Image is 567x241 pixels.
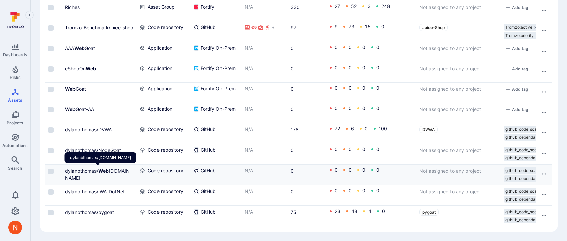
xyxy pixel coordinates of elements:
[417,62,501,82] div: Cell for Projects
[349,167,352,173] a: 0
[288,185,325,205] div: Cell for Vulnerabilities
[417,42,501,62] div: Cell for Projects
[539,107,549,118] button: Row actions menu
[245,65,285,72] p: N/A
[137,83,191,103] div: Cell for Type
[504,5,530,10] button: add tag
[45,1,62,21] div: Cell for selection
[291,86,294,92] a: 0
[191,62,242,82] div: Cell for Source
[351,3,357,9] a: 52
[536,21,552,42] div: Cell for
[8,221,22,234] img: ACg8ocIprwjrgDQnDsNSk9Ghn5p5-B8DpAKWoJ5Gi9syOE4K59tr4Q=s96-c
[245,209,285,215] p: N/A
[191,83,242,103] div: Cell for Source
[288,103,325,123] div: Cell for Vulnerabilities
[325,206,417,226] div: Cell for Vulnerabilities by severity
[288,62,325,82] div: Cell for Vulnerabilities
[325,42,417,62] div: Cell for Vulnerabilities by severity
[417,123,501,144] div: Cell for Projects
[62,42,137,62] div: Cell for Asset
[25,11,34,19] button: Expand navigation menu
[48,189,54,195] span: Select row
[45,103,62,123] div: Cell for selection
[505,197,550,202] span: github_dependabot_di …
[288,144,325,164] div: Cell for Vulnerabilities
[367,3,371,9] a: 3
[536,165,552,185] div: Cell for
[505,168,551,173] span: github_code_scanning …
[45,83,62,103] div: Cell for selection
[419,86,481,92] span: Not assigned to any project
[381,24,384,29] a: 0
[504,209,558,215] div: github_code_scanning_enabled
[325,1,417,21] div: Cell for Vulnerabilities by severity
[504,155,557,161] div: github_dependabot_disabled
[335,44,338,50] a: 0
[65,66,96,71] a: eShopOnWeb
[242,21,288,42] div: Cell for Asset context
[362,167,365,173] a: 0
[3,52,27,57] span: Dashboards
[148,65,172,72] span: Application
[65,147,121,153] a: dylanbthomas/NodeGoat
[505,189,551,194] span: github_code_scanning …
[291,168,294,174] a: 0
[335,167,338,173] a: 0
[62,103,137,123] div: Cell for Asset
[65,168,132,181] a: dylanbthomas/WebGoat.NET
[8,97,22,103] span: Assets
[376,105,379,111] a: 0
[291,25,296,30] a: 97
[201,209,216,215] span: GitHub
[98,168,109,174] b: Web
[65,86,76,92] b: Web
[245,147,285,153] p: N/A
[48,66,54,72] span: Select row
[242,123,288,144] div: Cell for Asset context
[291,66,294,71] a: 0
[539,25,549,36] button: Row actions menu
[288,165,325,185] div: Cell for Vulnerabilities
[335,85,338,91] a: 0
[245,4,285,10] p: N/A
[419,45,481,51] span: Not assigned to any project
[245,45,285,51] p: N/A
[504,87,530,92] button: add tag
[505,127,551,132] span: github_code_scanning …
[504,217,557,223] div: github_dependabot_disabled
[536,83,552,103] div: Cell for
[539,210,549,221] button: Row actions menu
[288,83,325,103] div: Cell for Vulnerabilities
[137,206,191,226] div: Cell for Type
[536,185,552,205] div: Cell for
[536,144,552,164] div: Cell for
[504,134,557,141] div: github_dependabot_disabled
[288,206,325,226] div: Cell for Vulnerabilities
[48,148,54,153] span: Select row
[325,62,417,82] div: Cell for Vulnerabilities by severity
[191,185,242,205] div: Cell for Source
[419,24,448,31] a: Juice-Shop
[504,126,558,133] div: github_code_scanning_enabled
[137,123,191,144] div: Cell for Type
[191,123,242,144] div: Cell for Source
[335,126,340,131] a: 72
[325,21,417,42] div: Cell for Vulnerabilities by severity
[504,24,539,31] div: Tromzo:active
[419,106,481,112] span: Not assigned to any project
[288,1,325,21] div: Cell for Vulnerabilities
[148,209,183,215] span: Code repository
[335,65,338,70] a: 0
[335,208,340,214] a: 23
[7,120,23,125] span: Projects
[362,146,365,152] a: 0
[191,1,242,21] div: Cell for Source
[242,185,288,205] div: Cell for Asset context
[62,83,137,103] div: Cell for Asset
[137,103,191,123] div: Cell for Type
[351,126,354,131] a: 6
[539,46,549,57] button: Row actions menu
[417,83,501,103] div: Cell for Projects
[419,209,439,216] a: pygoat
